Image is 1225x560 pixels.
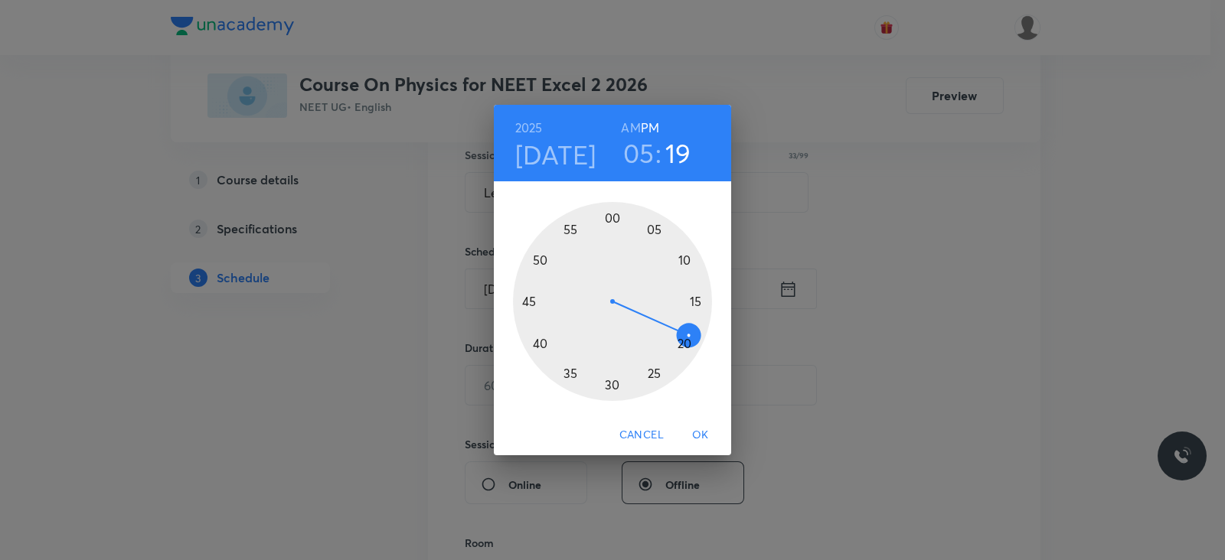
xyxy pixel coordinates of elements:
button: OK [676,421,725,449]
button: 2025 [515,117,543,138]
span: OK [682,425,719,444]
button: PM [641,117,659,138]
button: AM [621,117,640,138]
button: 19 [665,137,691,169]
button: Cancel [613,421,670,449]
h3: : [655,137,661,169]
button: [DATE] [515,138,596,171]
button: 05 [623,137,655,169]
span: Cancel [619,425,664,444]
